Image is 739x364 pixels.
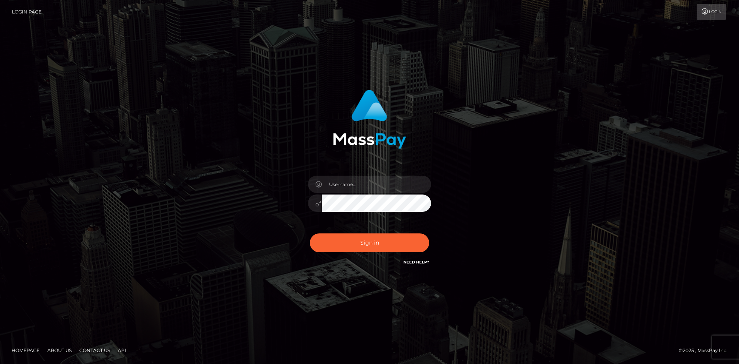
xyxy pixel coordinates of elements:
a: Login Page [12,4,42,20]
div: © 2025 , MassPay Inc. [679,346,733,355]
a: Contact Us [76,344,113,356]
img: MassPay Login [333,90,406,149]
a: Need Help? [403,260,429,265]
input: Username... [322,176,431,193]
a: Login [697,4,726,20]
a: API [115,344,129,356]
a: About Us [44,344,75,356]
a: Homepage [8,344,43,356]
button: Sign in [310,233,429,252]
